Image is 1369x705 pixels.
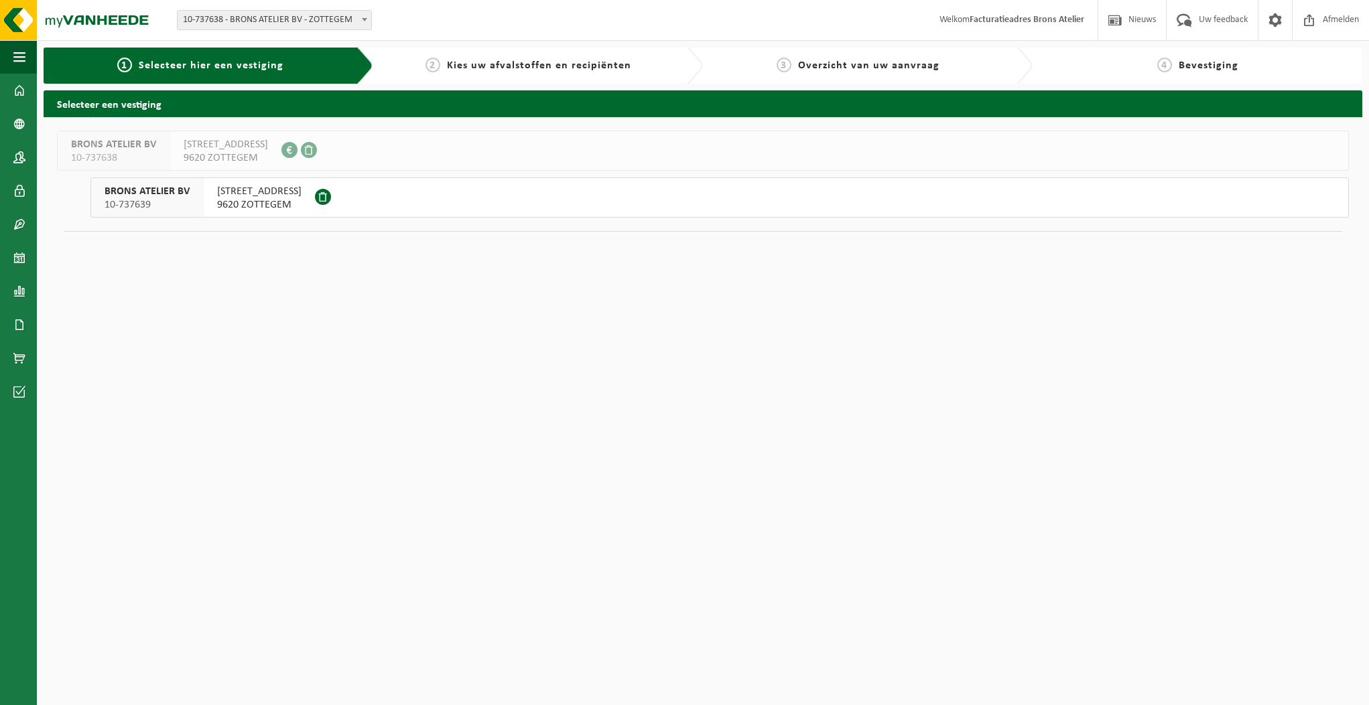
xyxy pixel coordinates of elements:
[177,10,372,30] span: 10-737638 - BRONS ATELIER BV - ZOTTEGEM
[426,58,440,72] span: 2
[117,58,132,72] span: 1
[1179,60,1238,71] span: Bevestiging
[970,15,1084,25] strong: Facturatieadres Brons Atelier
[44,90,1362,116] h2: Selecteer een vestiging
[71,138,156,151] span: BRONS ATELIER BV
[105,185,190,198] span: BRONS ATELIER BV
[139,60,283,71] span: Selecteer hier een vestiging
[1157,58,1172,72] span: 4
[90,177,1349,218] button: BRONS ATELIER BV 10-737639 [STREET_ADDRESS]9620 ZOTTEGEM
[777,58,791,72] span: 3
[184,138,268,151] span: [STREET_ADDRESS]
[184,151,268,165] span: 9620 ZOTTEGEM
[105,198,190,212] span: 10-737639
[71,151,156,165] span: 10-737638
[217,198,302,212] span: 9620 ZOTTEGEM
[447,60,631,71] span: Kies uw afvalstoffen en recipiënten
[217,185,302,198] span: [STREET_ADDRESS]
[798,60,939,71] span: Overzicht van uw aanvraag
[178,11,371,29] span: 10-737638 - BRONS ATELIER BV - ZOTTEGEM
